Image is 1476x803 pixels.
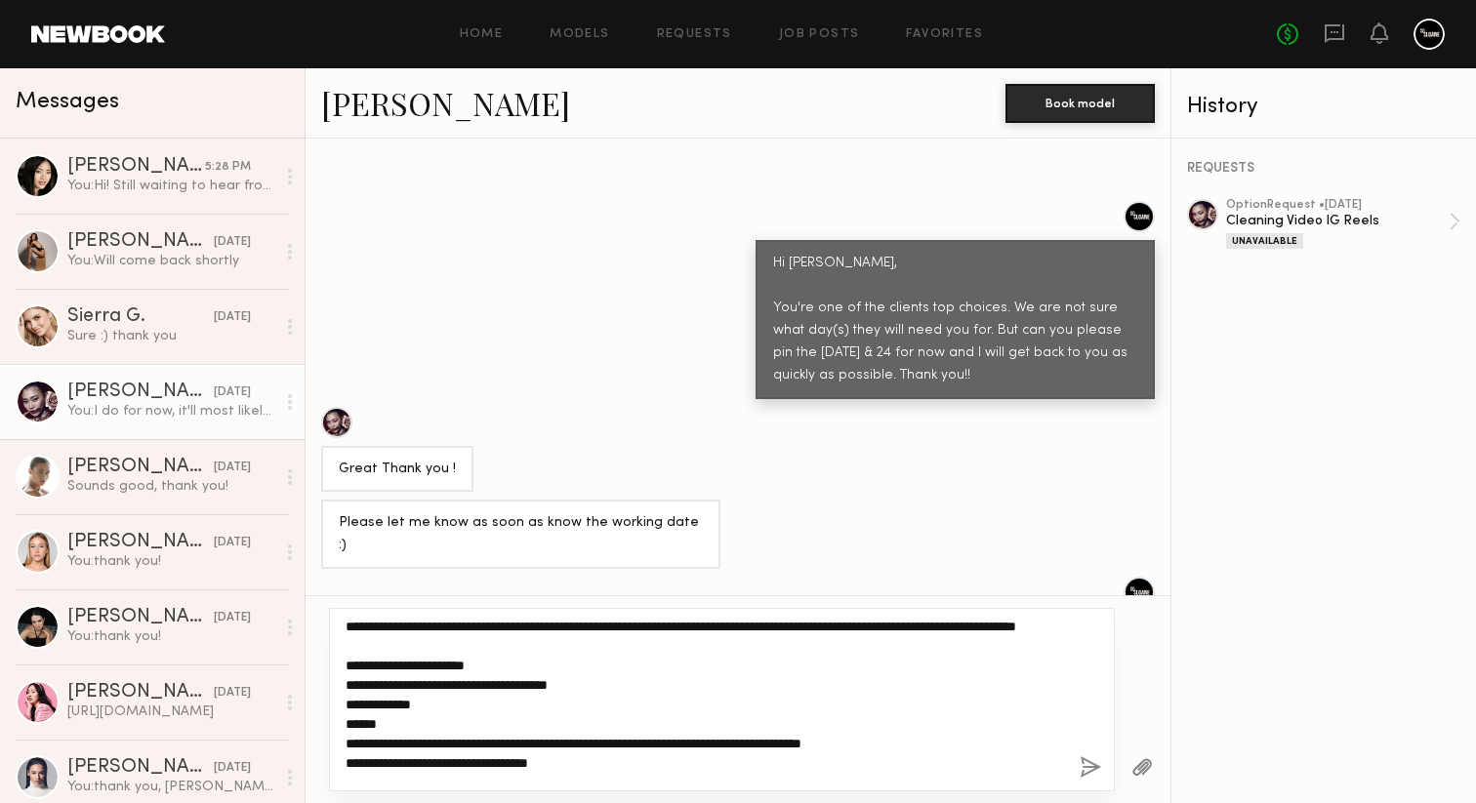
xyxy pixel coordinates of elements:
[67,232,214,252] div: [PERSON_NAME]
[214,459,251,477] div: [DATE]
[205,158,251,177] div: 5:28 PM
[1187,96,1460,118] div: History
[67,477,275,496] div: Sounds good, thank you!
[16,91,119,113] span: Messages
[67,627,275,646] div: You: thank you!
[1187,162,1460,176] div: REQUESTS
[67,382,214,402] div: [PERSON_NAME]
[67,157,205,177] div: [PERSON_NAME]
[214,609,251,627] div: [DATE]
[1005,84,1155,123] button: Book model
[214,233,251,252] div: [DATE]
[1226,199,1460,249] a: optionRequest •[DATE]Cleaning Video IG ReelsUnavailable
[67,552,275,571] div: You: thank you!
[773,253,1137,387] div: Hi [PERSON_NAME], You're one of the clients top choices. We are not sure what day(s) they will ne...
[1005,94,1155,110] a: Book model
[67,177,275,195] div: You: Hi! Still waiting to hear from the client. Thanks!
[779,28,860,41] a: Job Posts
[67,533,214,552] div: [PERSON_NAME]
[321,82,570,124] a: [PERSON_NAME]
[67,608,214,627] div: [PERSON_NAME]
[1226,233,1303,249] div: Unavailable
[906,28,983,41] a: Favorites
[67,307,214,327] div: Sierra G.
[67,758,214,778] div: [PERSON_NAME]
[67,778,275,796] div: You: thank you, [PERSON_NAME]! I will get back to you asap
[214,534,251,552] div: [DATE]
[214,759,251,778] div: [DATE]
[67,458,214,477] div: [PERSON_NAME]
[339,459,456,481] div: Great Thank you !
[67,402,275,421] div: You: I do for now, it'll most likely be the 23rd or 24th. Just waiting on final confirmation of w...
[657,28,732,41] a: Requests
[550,28,609,41] a: Models
[67,252,275,270] div: You: Will come back shortly
[214,684,251,703] div: [DATE]
[214,308,251,327] div: [DATE]
[67,683,214,703] div: [PERSON_NAME]
[67,703,275,721] div: [URL][DOMAIN_NAME]
[1226,212,1449,230] div: Cleaning Video IG Reels
[67,327,275,345] div: Sure :) thank you
[214,383,251,402] div: [DATE]
[339,512,703,557] div: Please let me know as soon as know the working date :)
[1226,199,1449,212] div: option Request • [DATE]
[460,28,504,41] a: Home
